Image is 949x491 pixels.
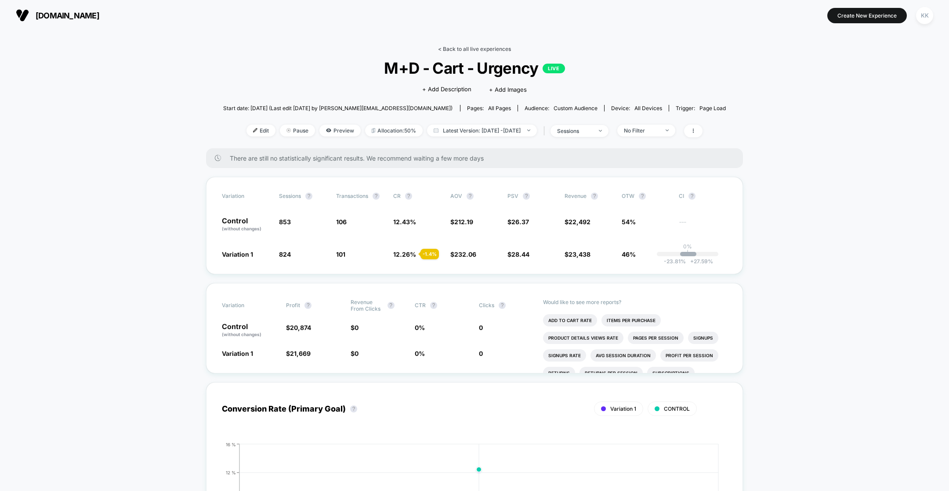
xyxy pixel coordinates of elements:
span: Profit [286,302,300,308]
p: | [687,250,688,256]
span: CI [679,193,727,200]
span: 101 [336,251,345,258]
span: [DOMAIN_NAME] [36,11,99,20]
span: 0 % [415,350,425,357]
span: 0 [355,324,359,331]
a: < Back to all live experiences [438,46,511,52]
span: Custom Audience [554,105,598,111]
span: 26.37 [511,218,529,226]
span: + [690,258,694,265]
li: Avg Session Duration [590,349,656,362]
span: Revenue From Clicks [351,299,383,312]
span: Variation [222,193,270,200]
span: Allocation: 50% [365,125,423,136]
span: M+D - Cart - Urgency [248,59,701,77]
span: Page Load [699,105,726,111]
span: $ [351,350,359,357]
button: ? [388,302,395,309]
span: Edit [246,125,275,136]
button: ? [405,193,412,200]
span: (without changes) [222,332,261,337]
p: Control [222,323,277,338]
span: 0 % [415,324,425,331]
span: AOV [450,193,462,199]
span: 27.59 % [686,258,713,265]
span: 12.26 % [393,251,416,258]
span: 20,874 [290,324,311,331]
span: Revenue [565,193,587,199]
img: end [599,130,602,132]
li: Returns [543,367,575,379]
span: There are still no statistically significant results. We recommend waiting a few more days [230,154,725,162]
span: | [541,125,551,137]
button: ? [591,193,598,200]
span: 0 [479,350,483,357]
li: Add To Cart Rate [543,314,597,326]
span: (without changes) [222,226,261,231]
span: Clicks [479,302,494,308]
span: 853 [279,218,291,226]
span: CONTROL [664,405,690,412]
span: Variation 1 [222,350,253,357]
tspan: 16 % [226,441,236,447]
span: 0 [355,350,359,357]
span: $ [286,324,311,331]
span: Latest Version: [DATE] - [DATE] [427,125,537,136]
button: ? [467,193,474,200]
li: Items Per Purchase [601,314,661,326]
span: Sessions [279,193,301,199]
span: CR [393,193,401,199]
div: Trigger: [676,105,726,111]
button: ? [350,405,357,412]
img: end [666,129,669,131]
button: ? [305,193,312,200]
span: Variation 1 [222,251,253,258]
li: Profit Per Session [660,349,718,362]
div: Audience: [525,105,598,111]
span: $ [565,218,590,226]
span: $ [507,218,529,226]
span: Pause [280,125,315,136]
div: KK [916,7,933,24]
span: 232.06 [454,251,476,258]
img: end [286,128,291,133]
span: $ [450,218,473,226]
img: Visually logo [16,9,29,22]
span: + Add Description [422,85,471,94]
span: all devices [634,105,662,111]
div: - 1.4 % [420,249,439,259]
span: Device: [604,105,669,111]
p: Would like to see more reports? [543,299,727,305]
span: Preview [319,125,361,136]
div: Pages: [467,105,511,111]
span: 54% [622,218,636,226]
span: 28.44 [511,251,529,258]
li: Returns Per Session [580,367,643,379]
span: $ [450,251,476,258]
li: Subscriptions [647,367,695,379]
tspan: 12 % [226,469,236,475]
button: KK [913,7,936,25]
img: rebalance [372,128,375,133]
span: Variation [222,299,270,312]
li: Pages Per Session [628,332,684,344]
button: ? [688,193,695,200]
button: ? [639,193,646,200]
span: -23.81 % [664,258,686,265]
span: $ [286,350,311,357]
button: ? [499,302,506,309]
span: all pages [488,105,511,111]
span: 12.43 % [393,218,416,226]
img: calendar [434,128,438,133]
li: Signups [688,332,718,344]
span: $ [351,324,359,331]
span: Transactions [336,193,368,199]
span: 22,492 [569,218,590,226]
button: ? [523,193,530,200]
button: [DOMAIN_NAME] [13,8,102,22]
li: Product Details Views Rate [543,332,623,344]
span: PSV [507,193,518,199]
span: 106 [336,218,347,226]
span: --- [679,219,727,232]
button: ? [430,302,437,309]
